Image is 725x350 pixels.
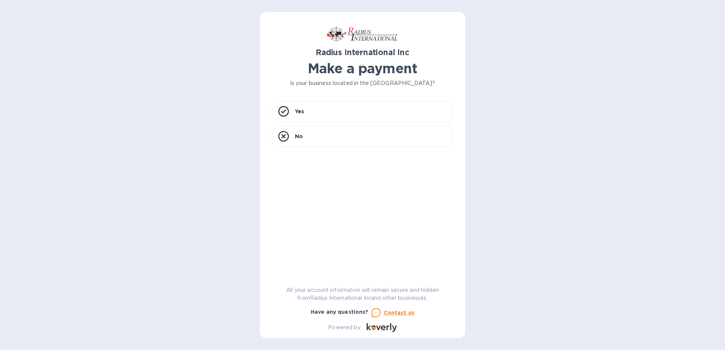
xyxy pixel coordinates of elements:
p: Is your business located in the [GEOGRAPHIC_DATA]? [272,79,453,87]
h1: Make a payment [272,60,453,76]
p: All your account information will remain secure and hidden from Radius International Inc and othe... [272,286,453,302]
b: Have any questions? [311,309,369,315]
p: Yes [295,108,304,115]
p: Powered by [328,324,360,331]
p: No [295,133,303,140]
u: Contact us [384,310,415,316]
b: Radius International Inc [316,48,409,57]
